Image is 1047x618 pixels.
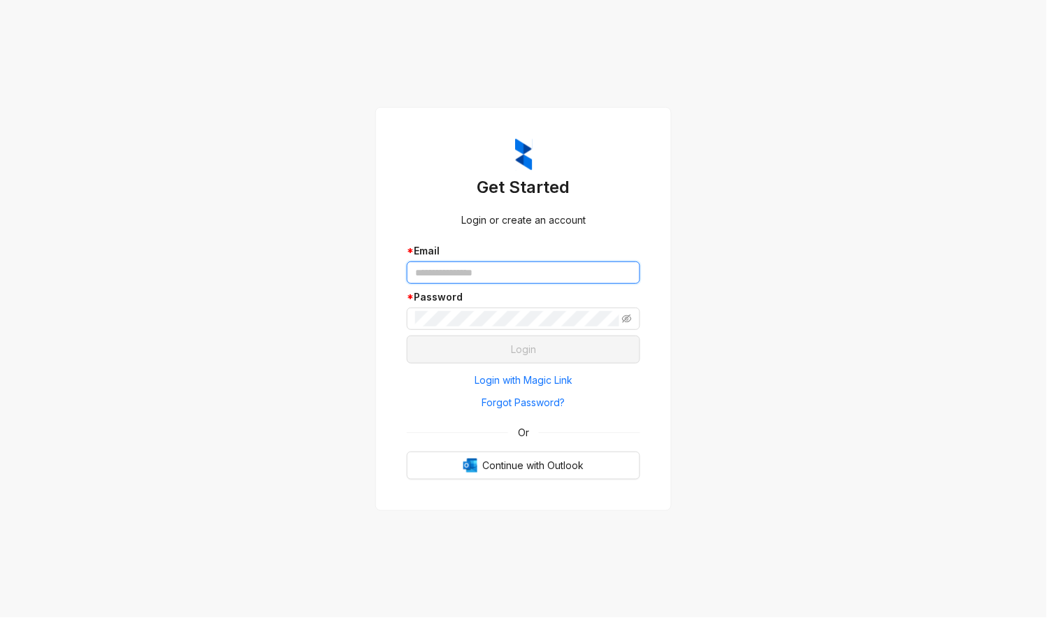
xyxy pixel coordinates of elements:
[463,459,477,473] img: Outlook
[407,289,640,305] div: Password
[475,373,572,388] span: Login with Magic Link
[508,425,539,440] span: Or
[407,243,640,259] div: Email
[622,314,632,324] span: eye-invisible
[407,336,640,364] button: Login
[407,213,640,228] div: Login or create an account
[483,458,584,473] span: Continue with Outlook
[407,176,640,199] h3: Get Started
[407,391,640,414] button: Forgot Password?
[407,452,640,480] button: OutlookContinue with Outlook
[515,138,533,171] img: ZumaIcon
[407,369,640,391] button: Login with Magic Link
[482,395,565,410] span: Forgot Password?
